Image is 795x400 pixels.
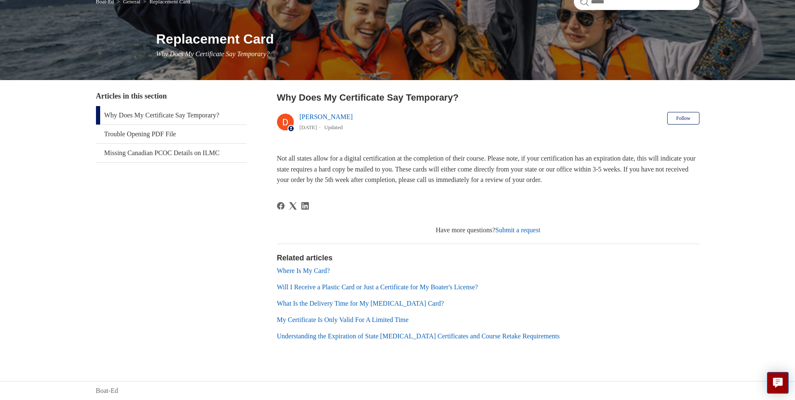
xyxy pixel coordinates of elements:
[300,113,353,120] a: [PERSON_NAME]
[96,125,247,143] a: Trouble Opening PDF File
[495,226,541,234] a: Submit a request
[324,124,343,130] li: Updated
[156,50,270,57] span: Why Does My Certificate Say Temporary?
[300,124,317,130] time: 03/01/2024, 17:22
[277,316,409,323] a: My Certificate Is Only Valid For A Limited Time
[767,372,789,394] button: Live chat
[96,144,247,162] a: Missing Canadian PCOC Details on ILMC
[277,252,699,264] h2: Related articles
[277,202,285,210] svg: Share this page on Facebook
[277,91,699,104] h2: Why Does My Certificate Say Temporary?
[301,202,309,210] svg: Share this page on LinkedIn
[96,386,118,396] a: Boat-Ed
[277,155,696,183] span: Not all states allow for a digital certification at the completion of their course. Please note, ...
[277,225,699,235] div: Have more questions?
[277,300,444,307] a: What Is the Delivery Time for My [MEDICAL_DATA] Card?
[289,202,297,210] svg: Share this page on X Corp
[277,267,330,274] a: Where Is My Card?
[289,202,297,210] a: X Corp
[277,202,285,210] a: Facebook
[156,29,699,49] h1: Replacement Card
[96,92,167,100] span: Articles in this section
[301,202,309,210] a: LinkedIn
[277,332,560,340] a: Understanding the Expiration of State [MEDICAL_DATA] Certificates and Course Retake Requirements
[277,283,478,291] a: Will I Receive a Plastic Card or Just a Certificate for My Boater's License?
[96,106,247,125] a: Why Does My Certificate Say Temporary?
[667,112,699,125] button: Follow Article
